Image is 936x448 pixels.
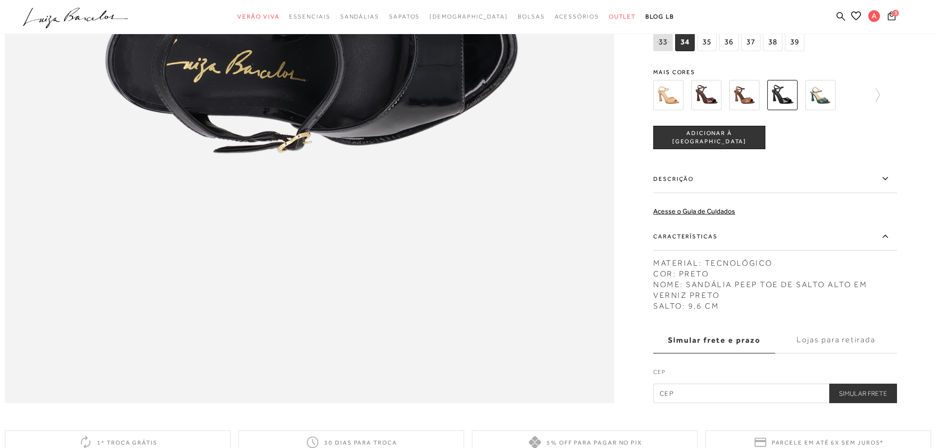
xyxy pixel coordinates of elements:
[389,8,420,26] a: categoryNavScreenReaderText
[729,80,760,110] img: SANDÁLIA PEEP TOE EM VERNIZ CARAMELO DE SALTO ALTO
[653,126,765,149] button: ADICIONAR À [GEOGRAPHIC_DATA]
[653,222,897,251] label: Características
[609,8,636,26] a: categoryNavScreenReaderText
[763,33,782,51] span: 38
[654,129,765,146] span: ADICIONAR À [GEOGRAPHIC_DATA]
[892,10,899,17] span: 3
[555,8,599,26] a: categoryNavScreenReaderText
[518,8,545,26] a: categoryNavScreenReaderText
[805,80,836,110] img: SANDÁLIA PEEP TOE EM VERNIZ VERDE ESMERALDA E SALTO ALTO
[645,8,674,26] a: BLOG LB
[691,80,721,110] img: SANDÁLIA PEEP TOE EM VERNIZ CAFÉ E SALTO ALTO
[864,10,885,25] button: A
[429,13,508,20] span: [DEMOGRAPHIC_DATA]
[719,33,739,51] span: 36
[237,13,279,20] span: Verão Viva
[340,8,379,26] a: categoryNavScreenReaderText
[237,8,279,26] a: categoryNavScreenReaderText
[653,165,897,193] label: Descrição
[697,33,717,51] span: 35
[885,11,898,24] button: 3
[653,80,683,110] img: SANDÁLIA PEEP TOE EM VERNIZ BEGE AREIA E SALTO ALTO
[653,253,897,312] div: MATERIAL: TECNOLÓGICO COR: PRETO NOME: SANDÁLIA PEEP TOE DE SALTO ALTO EM VERNIZ PRETO SALTO: 9,6 CM
[741,33,760,51] span: 37
[555,13,599,20] span: Acessórios
[675,33,695,51] span: 34
[775,327,897,353] label: Lojas para retirada
[653,207,735,215] a: Acesse o Guia de Cuidados
[289,8,330,26] a: categoryNavScreenReaderText
[289,13,330,20] span: Essenciais
[389,13,420,20] span: Sapatos
[653,327,775,353] label: Simular frete e prazo
[868,10,880,22] span: A
[767,80,798,110] img: SANDÁLIA PEEP TOE EM VERNIZ PRETO E SALTO ALTO
[785,33,804,51] span: 39
[518,13,545,20] span: Bolsas
[829,384,897,403] button: Simular Frete
[429,8,508,26] a: noSubCategoriesText
[609,13,636,20] span: Outlet
[653,384,897,403] input: CEP
[653,33,673,51] span: 33
[653,368,897,381] label: CEP
[340,13,379,20] span: Sandálias
[645,13,674,20] span: BLOG LB
[653,69,897,75] span: Mais cores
